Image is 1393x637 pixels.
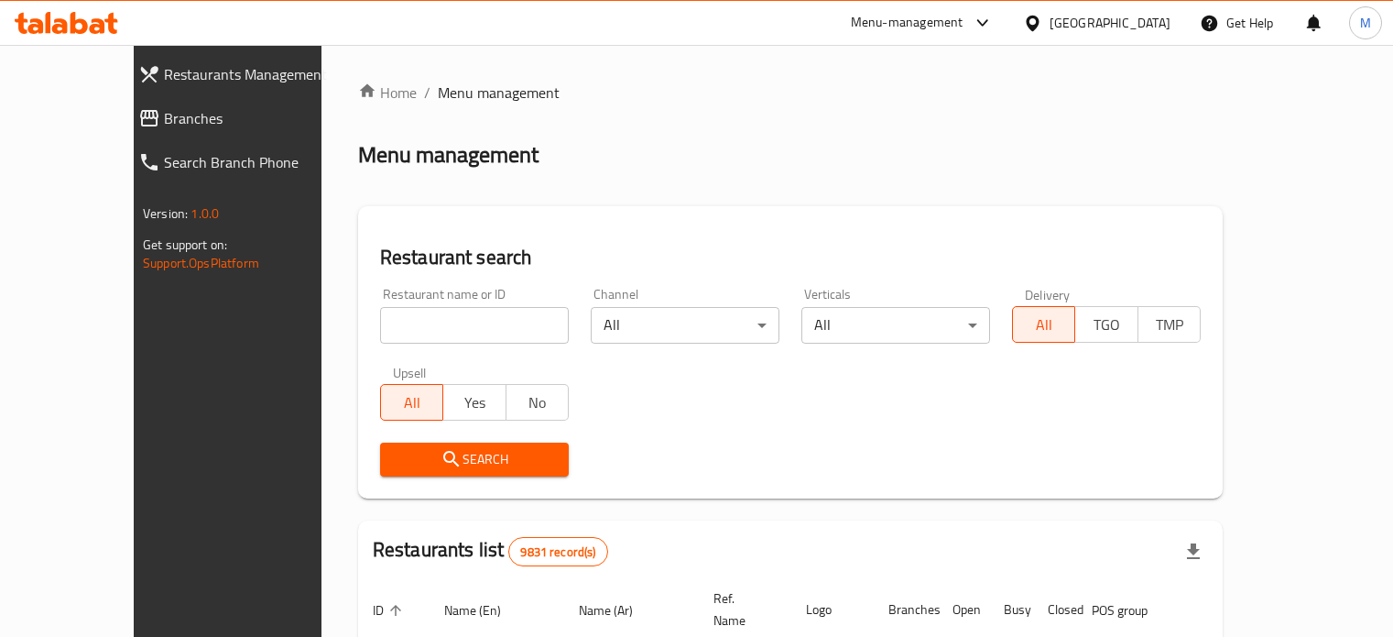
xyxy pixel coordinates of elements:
[438,82,560,104] span: Menu management
[1025,288,1071,301] label: Delivery
[1074,306,1137,343] button: TGO
[380,244,1201,271] h2: Restaurant search
[380,443,569,477] button: Search
[579,599,657,621] span: Name (Ar)
[508,537,607,566] div: Total records count
[1146,312,1193,338] span: TMP
[1020,312,1068,338] span: All
[164,151,352,173] span: Search Branch Phone
[1137,306,1201,343] button: TMP
[506,384,569,421] button: No
[509,544,606,561] span: 9831 record(s)
[143,202,188,225] span: Version:
[358,82,1223,104] nav: breadcrumb
[451,390,498,416] span: Yes
[164,63,352,85] span: Restaurants Management
[395,448,554,471] span: Search
[358,82,417,104] a: Home
[143,251,259,275] a: Support.OpsPlatform
[1171,530,1215,574] div: Export file
[851,12,963,34] div: Menu-management
[591,307,779,344] div: All
[143,233,227,257] span: Get support on:
[1050,13,1170,33] div: [GEOGRAPHIC_DATA]
[1012,306,1075,343] button: All
[373,599,408,621] span: ID
[393,366,427,379] label: Upsell
[124,140,366,184] a: Search Branch Phone
[444,599,525,621] span: Name (En)
[124,52,366,96] a: Restaurants Management
[164,107,352,129] span: Branches
[442,384,506,421] button: Yes
[713,588,769,632] span: Ref. Name
[373,536,608,566] h2: Restaurants list
[190,202,219,225] span: 1.0.0
[424,82,430,104] li: /
[1092,599,1171,621] span: POS group
[1360,13,1371,33] span: M
[388,390,436,416] span: All
[380,384,443,421] button: All
[358,140,539,170] h2: Menu management
[380,307,569,344] input: Search for restaurant name or ID..
[801,307,990,344] div: All
[1083,312,1130,338] span: TGO
[514,390,561,416] span: No
[124,96,366,140] a: Branches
